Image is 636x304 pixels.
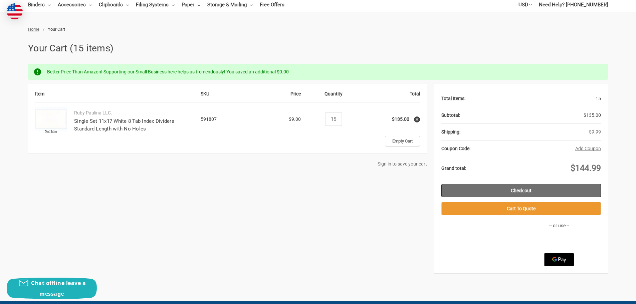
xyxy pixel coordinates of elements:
p: Ruby Paulina LLC. [74,109,194,116]
button: Cart To Quote [441,202,601,215]
span: Chat offline leave a message [31,279,86,297]
span: $135.00 [584,112,601,118]
a: Check out [441,184,601,197]
a: Single Set 11x17 White 8 Tab Index Dividers Standard Length with No Holes [74,118,174,132]
div: 15 [465,90,601,107]
span: $144.99 [571,163,601,173]
button: Google Pay [544,253,574,266]
iframe: PayPal-paypal [534,236,584,250]
th: Quantity [304,90,362,102]
a: Home [28,27,39,32]
a: Sign in to save your cart [378,161,427,167]
th: SKU [201,90,247,102]
strong: Subtotal: [441,112,460,118]
span: $9.00 [289,116,301,122]
img: Single Set 11x17 White 8 Tab Index Dividers Standard Length with No Holes [35,103,67,135]
strong: Total Items: [441,96,465,101]
h1: Your Cart (15 items) [28,41,608,55]
strong: Grand total: [441,166,466,171]
th: Total [362,90,420,102]
th: Item [35,90,201,102]
span: Your Cart [48,27,65,32]
strong: $135.00 [392,116,409,122]
button: Add Coupon [575,145,601,152]
img: duty and tax information for United States [7,3,23,19]
button: Chat offline leave a message [7,278,97,299]
span: Better Price Than Amazon! Supporting our Small Business here helps us tremendously! You saved an ... [47,69,289,74]
span: 591807 [201,116,217,122]
a: $9.99 [589,129,601,134]
a: Empty Cart [385,136,420,146]
p: -- or use -- [517,222,601,229]
strong: Coupon Code: [441,146,470,151]
strong: Shipping: [441,129,460,134]
th: Price [247,90,304,102]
